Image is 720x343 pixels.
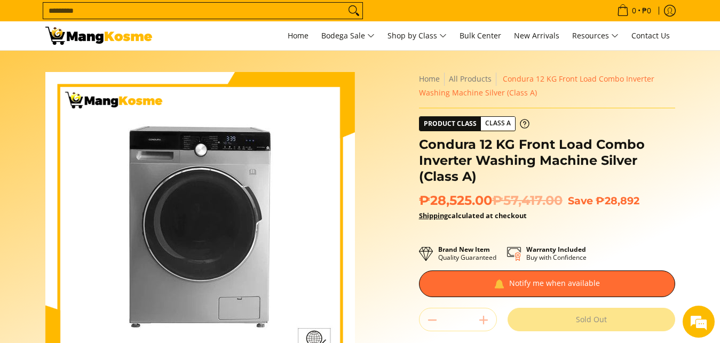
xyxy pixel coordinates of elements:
[282,21,314,50] a: Home
[382,21,452,50] a: Shop by Class
[438,245,496,261] p: Quality Guaranteed
[316,21,380,50] a: Bodega Sale
[509,21,565,50] a: New Arrivals
[640,7,653,14] span: ₱0
[526,245,587,261] p: Buy with Confidence
[420,117,481,131] span: Product Class
[596,194,639,207] span: ₱28,892
[419,72,675,100] nav: Breadcrumbs
[163,21,675,50] nav: Main Menu
[492,193,563,209] del: ₱57,417.00
[419,74,440,84] a: Home
[514,30,559,41] span: New Arrivals
[419,211,448,220] a: Shipping
[45,27,152,45] img: Condura Front Load Inverter Washing Machine (Class A) l Mang Kosme
[614,5,654,17] span: •
[631,30,670,41] span: Contact Us
[438,245,490,254] strong: Brand New Item
[449,74,492,84] a: All Products
[454,21,507,50] a: Bulk Center
[321,29,375,43] span: Bodega Sale
[481,117,515,130] span: Class A
[630,7,638,14] span: 0
[626,21,675,50] a: Contact Us
[568,194,593,207] span: Save
[419,211,527,220] strong: calculated at checkout
[419,116,529,131] a: Product Class Class A
[345,3,362,19] button: Search
[288,30,308,41] span: Home
[419,137,675,185] h1: Condura 12 KG Front Load Combo Inverter Washing Machine Silver (Class A)
[567,21,624,50] a: Resources
[526,245,586,254] strong: Warranty Included
[419,74,654,98] span: Condura 12 KG Front Load Combo Inverter Washing Machine Silver (Class A)
[419,193,563,209] span: ₱28,525.00
[572,29,619,43] span: Resources
[387,29,447,43] span: Shop by Class
[460,30,501,41] span: Bulk Center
